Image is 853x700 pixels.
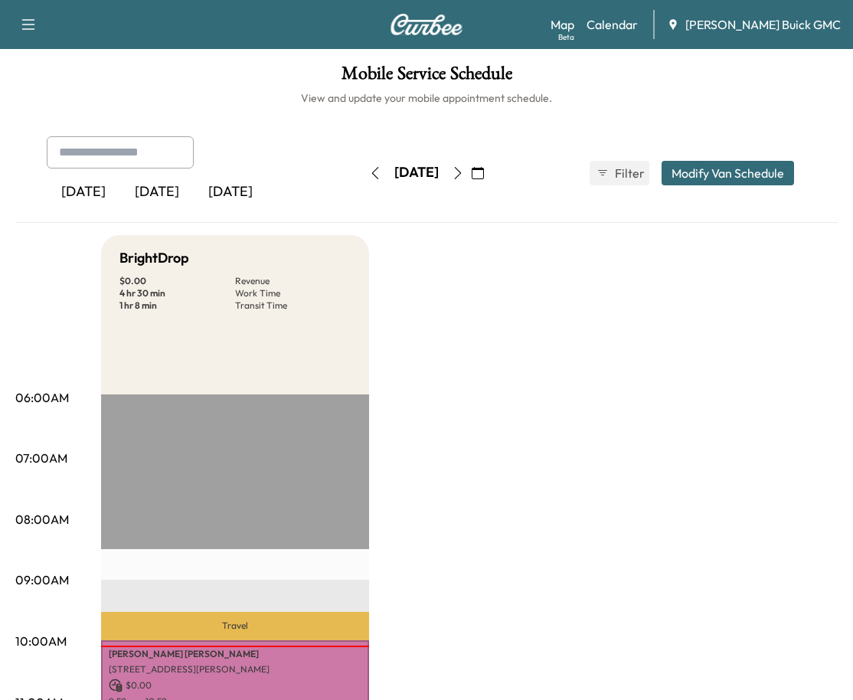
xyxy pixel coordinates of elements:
[119,275,235,287] p: $ 0.00
[394,163,439,182] div: [DATE]
[662,161,794,185] button: Modify Van Schedule
[551,15,574,34] a: MapBeta
[101,612,369,641] p: Travel
[15,632,67,650] p: 10:00AM
[119,247,189,269] h5: BrightDrop
[587,15,638,34] a: Calendar
[15,449,67,467] p: 07:00AM
[390,14,463,35] img: Curbee Logo
[119,299,235,312] p: 1 hr 8 min
[109,679,361,692] p: $ 0.00
[120,175,194,210] div: [DATE]
[15,64,838,90] h1: Mobile Service Schedule
[194,175,267,210] div: [DATE]
[119,287,235,299] p: 4 hr 30 min
[109,648,361,660] p: [PERSON_NAME] [PERSON_NAME]
[15,388,69,407] p: 06:00AM
[685,15,841,34] span: [PERSON_NAME] Buick GMC
[15,90,838,106] h6: View and update your mobile appointment schedule.
[558,31,574,43] div: Beta
[47,175,120,210] div: [DATE]
[109,663,361,675] p: [STREET_ADDRESS][PERSON_NAME]
[235,275,351,287] p: Revenue
[235,299,351,312] p: Transit Time
[590,161,649,185] button: Filter
[15,510,69,528] p: 08:00AM
[615,164,642,182] span: Filter
[235,287,351,299] p: Work Time
[15,571,69,589] p: 09:00AM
